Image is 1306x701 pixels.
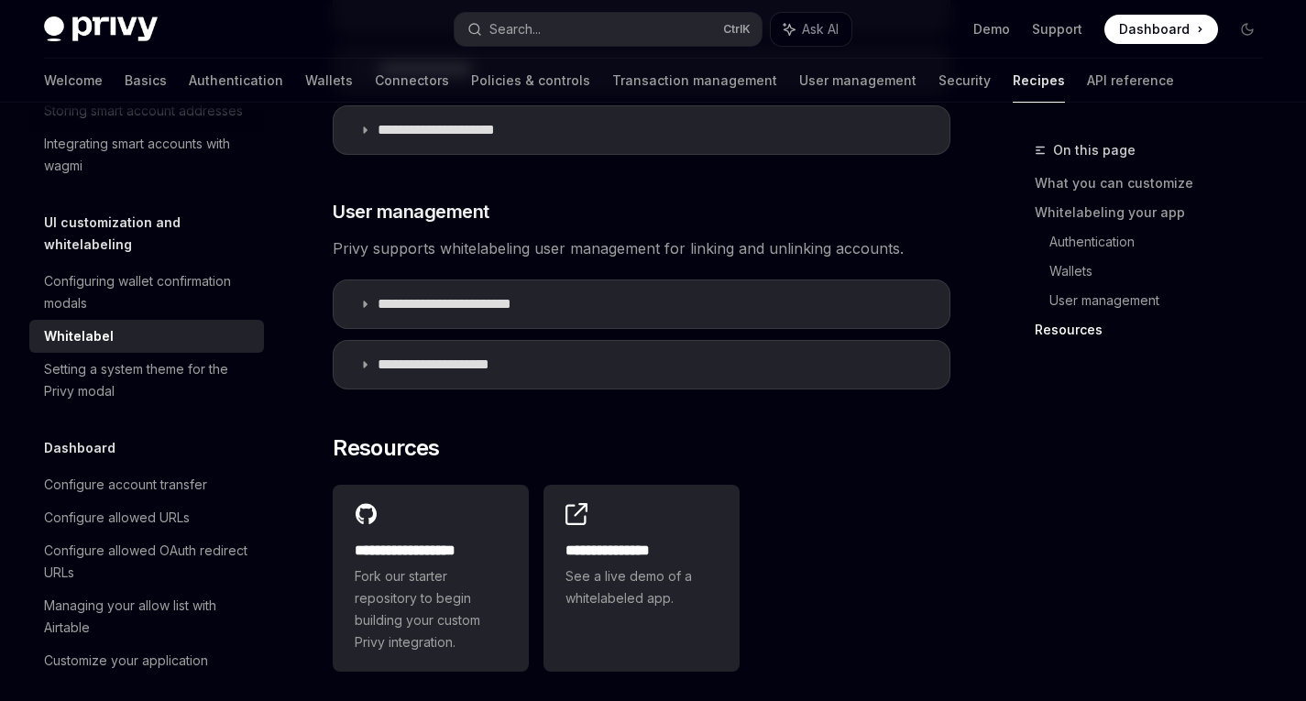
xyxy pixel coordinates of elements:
[44,540,253,584] div: Configure allowed OAuth redirect URLs
[799,59,916,103] a: User management
[333,433,440,463] span: Resources
[29,320,264,353] a: Whitelabel
[44,212,264,256] h5: UI customization and whitelabeling
[1035,315,1277,345] a: Resources
[723,22,751,37] span: Ctrl K
[1104,15,1218,44] a: Dashboard
[1119,20,1190,38] span: Dashboard
[44,595,253,639] div: Managing your allow list with Airtable
[375,59,449,103] a: Connectors
[29,589,264,644] a: Managing your allow list with Airtable
[1013,59,1065,103] a: Recipes
[455,13,761,46] button: Search...CtrlK
[125,59,167,103] a: Basics
[29,353,264,408] a: Setting a system theme for the Privy modal
[44,325,114,347] div: Whitelabel
[1049,286,1277,315] a: User management
[489,18,541,40] div: Search...
[29,644,264,677] a: Customize your application
[29,468,264,501] a: Configure account transfer
[44,650,208,672] div: Customize your application
[333,199,489,225] span: User management
[44,437,115,459] h5: Dashboard
[1049,227,1277,257] a: Authentication
[1053,139,1136,161] span: On this page
[355,565,507,653] span: Fork our starter repository to begin building your custom Privy integration.
[802,20,839,38] span: Ask AI
[305,59,353,103] a: Wallets
[471,59,590,103] a: Policies & controls
[44,59,103,103] a: Welcome
[1233,15,1262,44] button: Toggle dark mode
[44,358,253,402] div: Setting a system theme for the Privy modal
[565,565,718,609] span: See a live demo of a whitelabeled app.
[333,485,529,672] a: **** **** **** ***Fork our starter repository to begin building your custom Privy integration.
[29,534,264,589] a: Configure allowed OAuth redirect URLs
[1035,198,1277,227] a: Whitelabeling your app
[333,235,950,261] span: Privy supports whitelabeling user management for linking and unlinking accounts.
[771,13,851,46] button: Ask AI
[29,501,264,534] a: Configure allowed URLs
[44,474,207,496] div: Configure account transfer
[44,133,253,177] div: Integrating smart accounts with wagmi
[44,270,253,314] div: Configuring wallet confirmation modals
[1032,20,1082,38] a: Support
[44,16,158,42] img: dark logo
[612,59,777,103] a: Transaction management
[1035,169,1277,198] a: What you can customize
[29,265,264,320] a: Configuring wallet confirmation modals
[973,20,1010,38] a: Demo
[1087,59,1174,103] a: API reference
[189,59,283,103] a: Authentication
[1049,257,1277,286] a: Wallets
[29,127,264,182] a: Integrating smart accounts with wagmi
[44,507,190,529] div: Configure allowed URLs
[938,59,991,103] a: Security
